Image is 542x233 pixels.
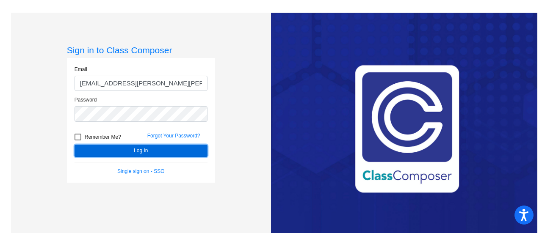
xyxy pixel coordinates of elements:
label: Password [75,96,97,104]
h3: Sign in to Class Composer [67,45,215,55]
button: Log In [75,145,207,157]
label: Email [75,66,87,73]
a: Single sign on - SSO [117,168,164,174]
a: Forgot Your Password? [147,133,200,139]
span: Remember Me? [85,132,121,142]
